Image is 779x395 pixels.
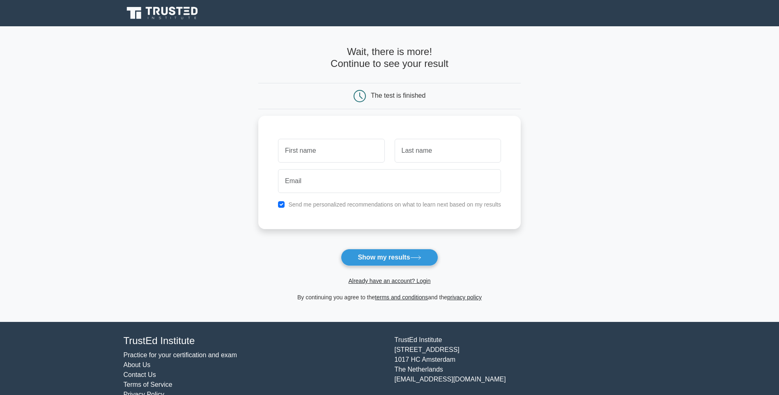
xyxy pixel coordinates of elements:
label: Send me personalized recommendations on what to learn next based on my results [288,201,501,208]
input: Last name [395,139,501,163]
a: Practice for your certification and exam [124,351,237,358]
a: terms and conditions [375,294,428,301]
input: First name [278,139,384,163]
a: privacy policy [447,294,482,301]
h4: Wait, there is more! Continue to see your result [258,46,521,70]
div: By continuing you agree to the and the [253,292,526,302]
a: Already have an account? Login [348,278,430,284]
button: Show my results [341,249,438,266]
a: About Us [124,361,151,368]
div: The test is finished [371,92,425,99]
h4: TrustEd Institute [124,335,385,347]
input: Email [278,169,501,193]
a: Terms of Service [124,381,172,388]
a: Contact Us [124,371,156,378]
